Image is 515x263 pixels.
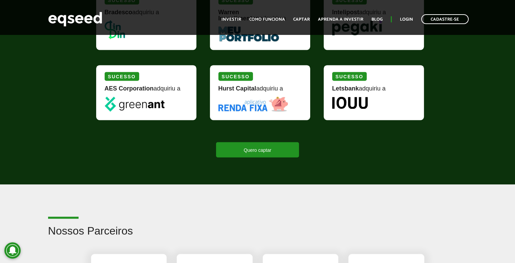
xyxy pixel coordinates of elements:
[332,85,415,97] div: adquiriu a
[332,97,368,109] img: Iouu
[332,72,367,81] div: Sucesso
[371,17,383,22] a: Blog
[218,85,302,97] div: adquiriu a
[105,85,188,97] div: adquiriu a
[218,97,288,112] img: Renda Fixa
[318,17,363,22] a: Aprenda a investir
[216,142,299,157] a: Quero captar
[105,85,154,92] strong: AES Corporation
[218,85,256,92] strong: Hurst Capital
[218,72,253,81] div: Sucesso
[105,72,139,81] div: Sucesso
[249,17,285,22] a: Como funciona
[421,14,469,24] a: Cadastre-se
[221,17,241,22] a: Investir
[400,17,413,22] a: Login
[48,10,102,28] img: EqSeed
[332,85,359,92] strong: Letsbank
[48,225,467,247] h2: Nossos Parceiros
[105,97,165,112] img: greenant
[293,17,310,22] a: Captar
